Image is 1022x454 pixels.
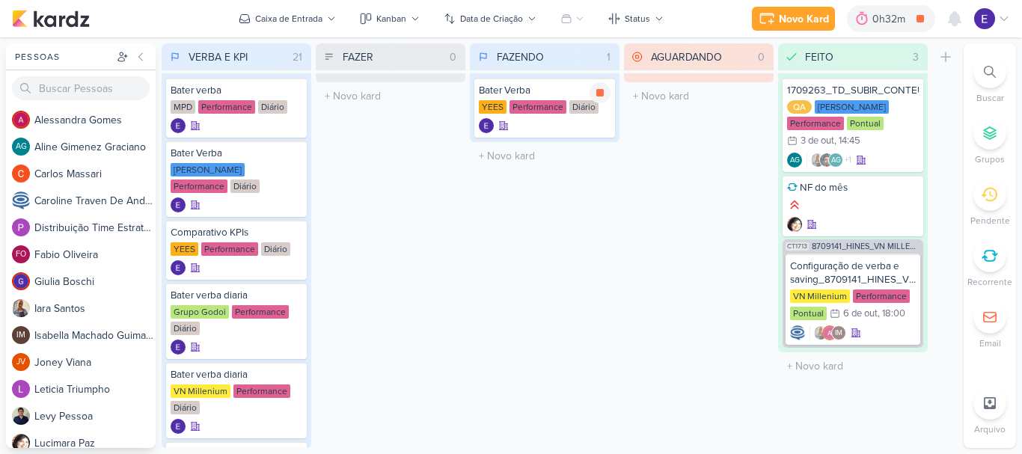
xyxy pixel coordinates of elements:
div: I s a b e l l a M a c h a d o G u i m a r ã e s [34,328,156,343]
div: MPD [171,100,195,114]
div: Performance [233,384,290,398]
div: Diário [569,100,599,114]
div: Isabella Machado Guimarães [12,326,30,344]
p: Arquivo [974,423,1006,436]
input: + Novo kard [319,85,462,107]
img: Caroline Traven De Andrade [12,191,30,209]
img: Iara Santos [810,153,825,168]
img: Carlos Massari [12,165,30,182]
div: 3 de out [801,136,834,146]
img: Eduardo Quaresma [171,340,186,355]
div: , 18:00 [878,309,905,319]
div: L u c i m a r a P a z [34,435,156,451]
div: Performance [171,180,227,193]
div: Criador(a): Eduardo Quaresma [171,419,186,434]
div: Bater verba diaria [171,289,302,302]
div: Colaboradores: Iara Santos, Nelito Junior, Aline Gimenez Graciano, Alessandra Gomes [807,153,851,168]
img: Giulia Boschi [12,272,30,290]
div: Prioridade Alta [787,197,802,212]
div: J o n e y V i a n a [34,355,156,370]
div: Diário [261,242,290,256]
div: Criador(a): Eduardo Quaresma [171,118,186,133]
div: A l i n e G i m e n e z G r a c i a n o [34,139,156,155]
div: A l e s s a n d r a G o m e s [34,112,156,128]
div: Performance [510,100,566,114]
div: Comparativo KPIs [171,226,302,239]
input: + Novo kard [781,355,925,377]
div: Diário [171,401,200,414]
div: L e v y P e s s o a [34,408,156,424]
div: G i u l i a B o s c h i [34,274,156,289]
div: C a r o l i n e T r a v e n D e A n d r a d e [34,193,156,209]
span: +1 [843,154,851,166]
img: Nelito Junior [819,153,834,168]
span: 8709141_HINES_VN MILLENNIUM_GERAÇÃO_BOLETO_VERBA_OUTUBRO [812,242,920,251]
div: Bater verba [171,84,302,97]
div: Criador(a): Eduardo Quaresma [171,340,186,355]
img: Eduardo Quaresma [479,118,494,133]
div: [PERSON_NAME] [815,100,889,114]
div: VN Millenium [171,384,230,398]
p: Buscar [976,91,1004,105]
div: Novo Kard [779,11,829,27]
div: Configuração de verba e saving_8709141_HINES_VN MILLENNIUM_GERAÇÃO_BOLETO_VERBA_OUTUBRO [790,260,916,286]
img: Iara Santos [813,325,828,340]
p: IM [16,331,25,340]
img: Lucimara Paz [787,217,802,232]
p: FO [16,251,26,259]
div: NF do mês [787,181,919,194]
div: Performance [787,117,844,130]
img: Eduardo Quaresma [171,260,186,275]
p: Pendente [970,214,1010,227]
img: Alessandra Gomes [822,325,837,340]
div: [PERSON_NAME] [171,163,245,177]
div: Isabella Machado Guimarães [831,325,846,340]
div: Grupo Godoi [171,305,229,319]
div: 1709263_TD_SUBIR_CONTEUDO_SOCIAL_EM_PERFORMANCE_LCSA [787,84,919,97]
div: Diário [258,100,287,114]
p: Recorrente [967,275,1012,289]
img: Eduardo Quaresma [171,197,186,212]
img: Eduardo Quaresma [974,8,995,29]
div: Performance [232,305,289,319]
div: QA [787,100,812,114]
div: Parar relógio [590,82,611,103]
img: Iara Santos [12,299,30,317]
img: Alessandra Gomes [12,111,30,129]
p: AG [16,143,27,151]
div: 0h32m [872,11,910,27]
div: Performance [198,100,255,114]
div: Pontual [847,117,884,130]
div: C a r l o s M a s s a r i [34,166,156,182]
div: VN Millenium [790,289,850,303]
div: Bater Verba [171,147,302,160]
img: Caroline Traven De Andrade [790,325,805,340]
div: 3 [907,49,925,65]
span: CT1713 [786,242,809,251]
li: Ctrl + F [964,55,1016,105]
div: Criador(a): Caroline Traven De Andrade [790,325,805,340]
div: Colaboradores: Iara Santos, Alessandra Gomes, Isabella Machado Guimarães [810,325,846,340]
button: Novo Kard [752,7,835,31]
p: AG [790,157,800,165]
div: , 14:45 [834,136,860,146]
div: Fabio Oliveira [12,245,30,263]
div: F a b i o O l i v e i r a [34,247,156,263]
img: Levy Pessoa [12,407,30,425]
img: Eduardo Quaresma [171,419,186,434]
div: Pessoas [12,50,114,64]
div: L e t i c i a T r i u m p h o [34,381,156,397]
div: 0 [444,49,462,65]
p: JV [16,358,25,366]
div: Pontual [790,307,827,320]
div: Performance [853,289,910,303]
div: YEES [171,242,198,256]
div: Aline Gimenez Graciano [12,138,30,156]
img: Eduardo Quaresma [171,118,186,133]
div: 0 [752,49,771,65]
div: Joney Viana [12,353,30,371]
input: + Novo kard [473,145,616,167]
p: AG [831,157,841,165]
img: Leticia Triumpho [12,380,30,398]
div: 6 de out [843,309,878,319]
